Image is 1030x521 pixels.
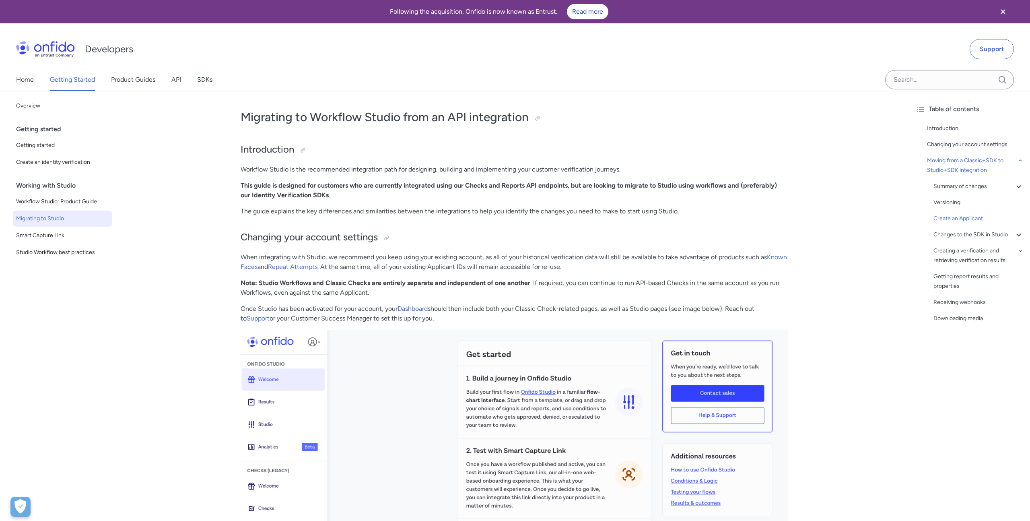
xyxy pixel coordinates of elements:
[241,207,788,216] p: The guide explains the key differences and similarities between the integrations to help you iden...
[16,197,109,207] span: Workflow Studio: Product Guide
[85,43,133,56] h1: Developers
[933,314,1024,323] a: Downloading media
[241,278,788,298] p: . If required, you can continue to run API-based Checks in the same account as you run Workflows,...
[13,244,112,260] a: Studio Workflow best practices
[927,140,1024,149] a: Changing your account settings
[933,298,1024,307] a: Receiving webhooks
[241,181,788,200] p: .
[933,272,1024,291] a: Getting report results and properties
[16,214,109,223] span: Migrating to Studio
[13,154,112,170] a: Create an identity verification
[111,68,155,91] a: Product Guides
[16,68,34,91] a: Home
[241,279,530,287] strong: Note: Studio Workflows and Classic Checks are entirely separate and independent of one another
[10,497,31,517] button: Open Preferences
[927,124,1024,133] a: Introduction
[197,68,212,91] a: SDKs
[241,182,777,199] strong: This guide is designed for customers who are currently integrated using our Checks and Reports AP...
[16,231,109,240] span: Smart Capture Link
[241,109,788,125] h1: Migrating to Workflow Studio from an API integration
[241,143,788,157] h2: Introduction
[13,227,112,244] a: Smart Capture Link
[13,194,112,210] a: Workflow Studio: Product Guide
[13,137,112,153] a: Getting started
[933,246,1024,265] a: Creating a verification and retrieving verification results
[13,98,112,114] a: Overview
[885,70,1014,89] input: Onfido search input field
[50,68,95,91] a: Getting Started
[988,2,1018,22] button: Close banner
[933,182,1024,191] a: Summary of changes
[16,141,109,150] span: Getting started
[916,104,1024,114] div: Table of contents
[16,41,75,57] img: Onfido Logo
[241,304,788,323] p: Once Studio has been activated for your account, your should then include both your Classic Check...
[16,178,115,194] div: Working with Studio
[970,39,1014,59] a: Support
[933,198,1024,207] a: Versioning
[933,230,1024,240] a: Changes to the SDK in Studio
[927,156,1024,175] a: Moving from a Classic+SDK to Studio+SDK integration
[241,165,788,174] p: Workflow Studio is the recommended integration path for designing, building and implementing your...
[998,7,1008,17] svg: Close banner
[16,248,109,257] span: Studio Workflow best practices
[398,305,428,312] a: Dashboard
[933,214,1024,223] a: Create an Applicant
[567,4,608,19] a: Read more
[247,314,270,322] a: Support
[241,231,788,244] h2: Changing your account settings
[16,157,109,167] span: Create an identity verification
[241,252,788,272] p: When integrating with Studio, we recommend you keep using your existing account, as all of your h...
[268,263,317,271] a: Repeat Attempts
[171,68,181,91] a: API
[16,101,109,111] span: Overview
[10,4,988,19] div: Following the acquisition, Onfido is now known as Entrust.
[13,211,112,227] a: Migrating to Studio
[241,253,787,271] a: Known Faces
[10,497,31,517] div: Cookie Preferences
[16,121,115,137] div: Getting started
